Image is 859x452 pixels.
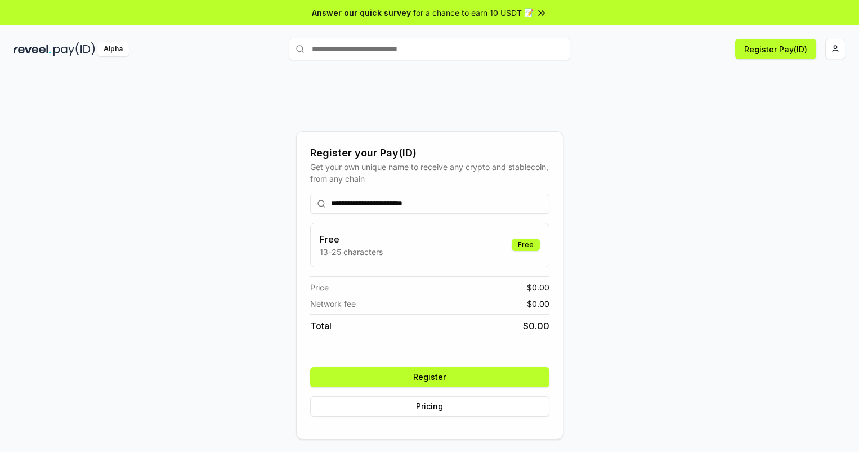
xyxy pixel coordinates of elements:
[527,281,549,293] span: $ 0.00
[527,298,549,310] span: $ 0.00
[512,239,540,251] div: Free
[310,145,549,161] div: Register your Pay(ID)
[312,7,411,19] span: Answer our quick survey
[310,367,549,387] button: Register
[310,161,549,185] div: Get your own unique name to receive any crypto and stablecoin, from any chain
[310,319,332,333] span: Total
[53,42,95,56] img: pay_id
[97,42,129,56] div: Alpha
[413,7,534,19] span: for a chance to earn 10 USDT 📝
[735,39,816,59] button: Register Pay(ID)
[320,246,383,258] p: 13-25 characters
[310,298,356,310] span: Network fee
[14,42,51,56] img: reveel_dark
[310,281,329,293] span: Price
[310,396,549,417] button: Pricing
[320,232,383,246] h3: Free
[523,319,549,333] span: $ 0.00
